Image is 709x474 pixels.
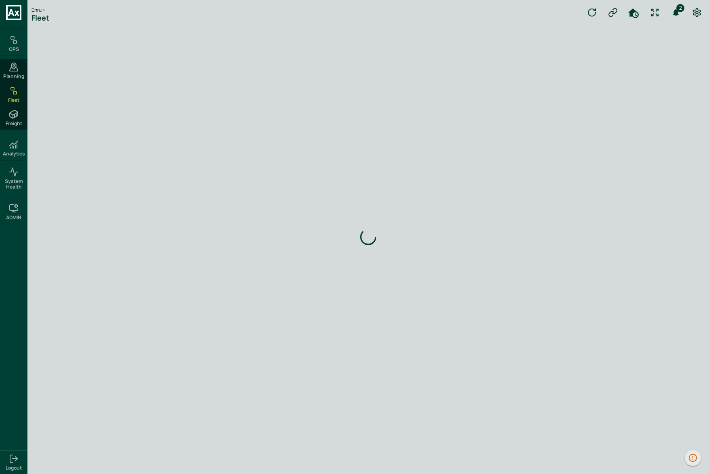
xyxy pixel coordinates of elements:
h6: ADMIN [6,215,21,220]
h6: OPS [9,46,19,52]
span: Logout [6,465,22,471]
span: Freight [6,121,22,126]
h6: Analytics [3,151,25,157]
span: Fleet [8,97,19,103]
span: Planning [3,73,24,79]
span: System Health [2,178,26,190]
